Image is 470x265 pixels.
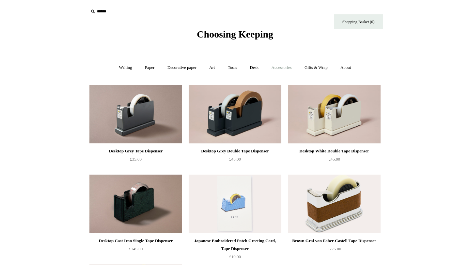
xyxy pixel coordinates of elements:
div: Desktop Cast Iron Single Tape Dispenser [91,237,180,245]
a: Writing [113,59,138,76]
span: £35.00 [130,157,142,162]
a: Gifts & Wrap [299,59,334,76]
span: £145.00 [129,246,143,251]
img: Desktop Grey Double Tape Dispenser [189,85,281,144]
div: Desktop White Double Tape Dispenser [290,147,379,155]
a: Japanese Embroidered Patch Greeting Card, Tape Dispenser £10.00 [189,237,281,264]
a: Shopping Basket (0) [334,14,383,29]
a: Desk [244,59,265,76]
a: Choosing Keeping [197,34,273,39]
img: Desktop Cast Iron Single Tape Dispenser [89,175,182,233]
a: Desktop Cast Iron Single Tape Dispenser £145.00 [89,237,182,264]
a: Decorative paper [162,59,202,76]
div: Brown Graf von Faber-Castell Tape Dispenser [290,237,379,245]
a: Desktop White Double Tape Dispenser £45.00 [288,147,381,174]
a: Desktop Grey Tape Dispenser Desktop Grey Tape Dispenser [89,85,182,144]
a: About [335,59,357,76]
img: Desktop White Double Tape Dispenser [288,85,381,144]
a: Tools [222,59,243,76]
a: Desktop Grey Double Tape Dispenser Desktop Grey Double Tape Dispenser [189,85,281,144]
a: Accessories [266,59,298,76]
a: Brown Graf von Faber-Castell Tape Dispenser £275.00 [288,237,381,264]
span: Choosing Keeping [197,29,273,39]
a: Paper [139,59,161,76]
a: Desktop Grey Double Tape Dispenser £45.00 [189,147,281,174]
a: Art [203,59,221,76]
img: Japanese Embroidered Patch Greeting Card, Tape Dispenser [189,175,281,233]
img: Desktop Grey Tape Dispenser [89,85,182,144]
div: Japanese Embroidered Patch Greeting Card, Tape Dispenser [190,237,280,253]
span: £45.00 [328,157,340,162]
a: Desktop Grey Tape Dispenser £35.00 [89,147,182,174]
a: Desktop White Double Tape Dispenser Desktop White Double Tape Dispenser [288,85,381,144]
span: £45.00 [229,157,241,162]
img: Brown Graf von Faber-Castell Tape Dispenser [288,175,381,233]
span: £10.00 [229,254,241,259]
a: Japanese Embroidered Patch Greeting Card, Tape Dispenser Japanese Embroidered Patch Greeting Card... [189,175,281,233]
div: Desktop Grey Tape Dispenser [91,147,180,155]
a: Desktop Cast Iron Single Tape Dispenser Desktop Cast Iron Single Tape Dispenser [89,175,182,233]
div: Desktop Grey Double Tape Dispenser [190,147,280,155]
span: £275.00 [327,246,341,251]
a: Brown Graf von Faber-Castell Tape Dispenser Brown Graf von Faber-Castell Tape Dispenser [288,175,381,233]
